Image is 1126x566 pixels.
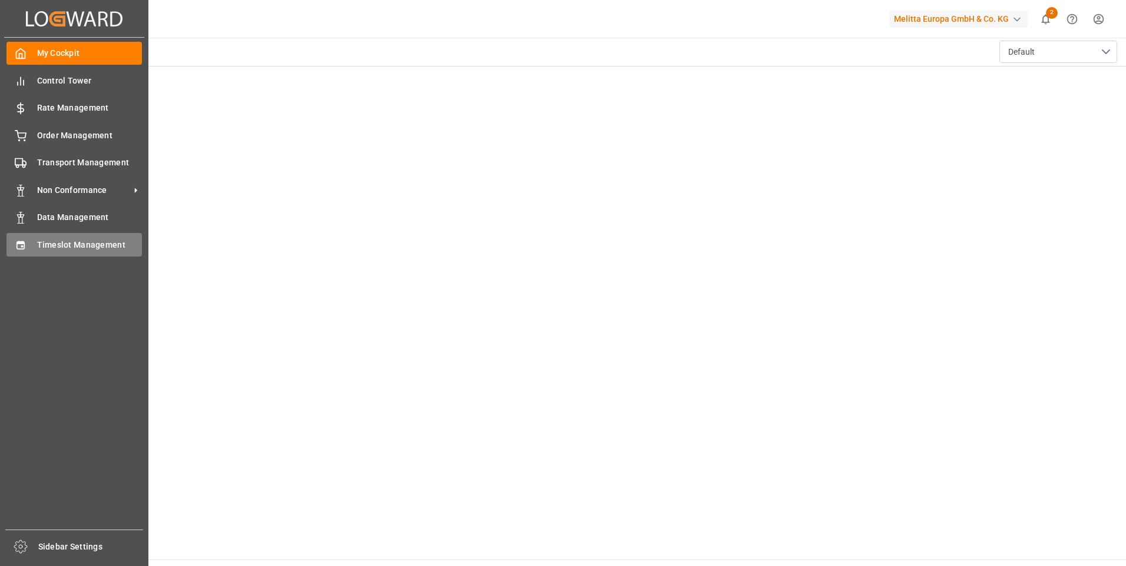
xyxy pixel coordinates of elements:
[889,11,1028,28] div: Melitta Europa GmbH & Co. KG
[1046,7,1058,19] span: 2
[6,96,142,119] a: Rate Management
[37,75,143,87] span: Control Tower
[37,184,130,197] span: Non Conformance
[999,41,1117,63] button: open menu
[889,8,1032,30] button: Melitta Europa GmbH & Co. KG
[37,102,143,114] span: Rate Management
[1032,6,1059,32] button: show 2 new notifications
[6,42,142,65] a: My Cockpit
[37,157,143,169] span: Transport Management
[6,233,142,256] a: Timeslot Management
[37,47,143,59] span: My Cockpit
[6,151,142,174] a: Transport Management
[37,239,143,251] span: Timeslot Management
[6,206,142,229] a: Data Management
[6,124,142,147] a: Order Management
[38,541,144,553] span: Sidebar Settings
[6,69,142,92] a: Control Tower
[1059,6,1085,32] button: Help Center
[1008,46,1035,58] span: Default
[37,129,143,142] span: Order Management
[37,211,143,224] span: Data Management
